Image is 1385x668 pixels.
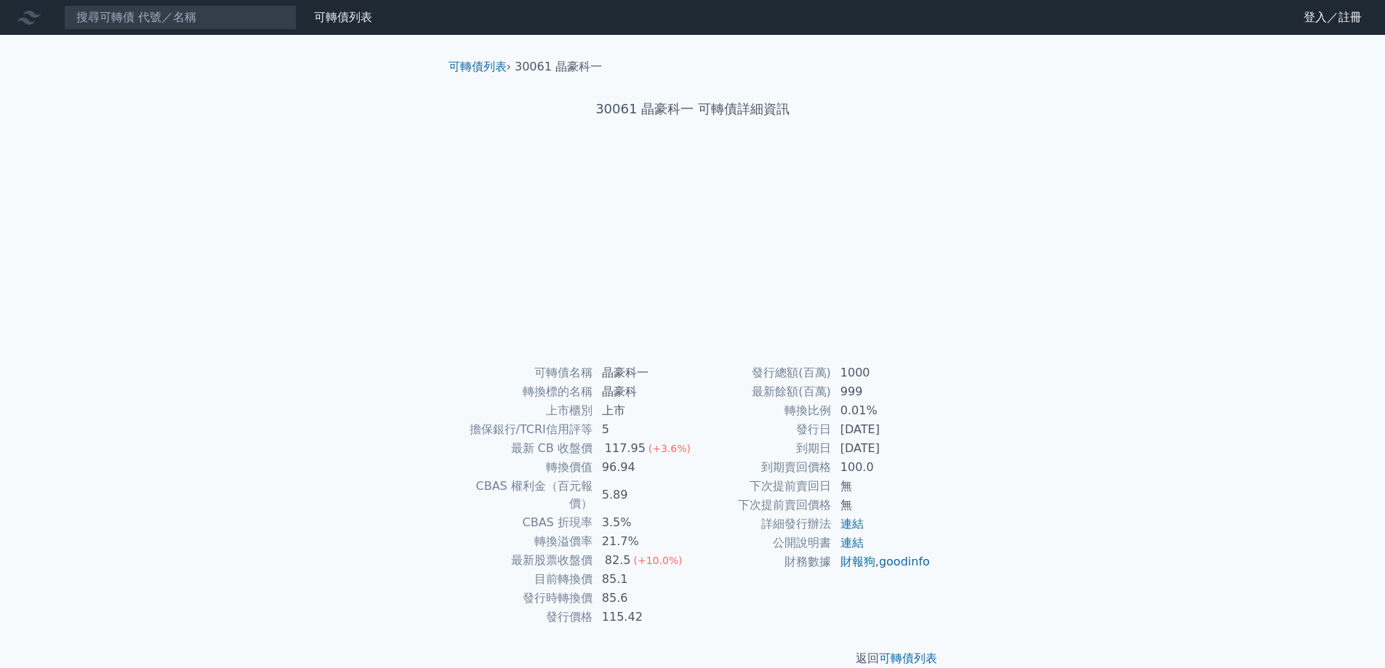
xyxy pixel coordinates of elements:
td: 發行時轉換價 [454,589,593,608]
td: 5.89 [593,477,693,513]
a: 登入／註冊 [1292,6,1373,29]
td: 擔保銀行/TCRI信用評等 [454,420,593,439]
div: 117.95 [602,440,649,457]
a: 可轉債列表 [879,651,937,665]
td: 0.01% [832,401,931,420]
td: 最新餘額(百萬) [693,382,832,401]
td: 21.7% [593,532,693,551]
td: 96.94 [593,458,693,477]
td: 3.5% [593,513,693,532]
td: 到期賣回價格 [693,458,832,477]
td: 100.0 [832,458,931,477]
td: 85.6 [593,589,693,608]
td: CBAS 權利金（百元報價） [454,477,593,513]
a: 連結 [840,536,864,550]
p: 返回 [437,650,949,667]
td: 85.1 [593,570,693,589]
input: 搜尋可轉債 代號／名稱 [64,5,297,30]
a: 連結 [840,517,864,531]
td: 晶豪科一 [593,363,693,382]
td: 無 [832,496,931,515]
a: goodinfo [879,555,930,568]
span: (+3.6%) [649,443,691,454]
td: 1000 [832,363,931,382]
td: 發行總額(百萬) [693,363,832,382]
td: 詳細發行辦法 [693,515,832,534]
td: 下次提前賣回日 [693,477,832,496]
td: 目前轉換價 [454,570,593,589]
td: 上市 [593,401,693,420]
li: 30061 晶豪科一 [515,58,602,76]
a: 可轉債列表 [314,10,372,24]
td: 可轉債名稱 [454,363,593,382]
td: 轉換溢價率 [454,532,593,551]
td: CBAS 折現率 [454,513,593,532]
td: 到期日 [693,439,832,458]
td: 發行價格 [454,608,593,627]
td: 轉換價值 [454,458,593,477]
h1: 30061 晶豪科一 可轉債詳細資訊 [437,99,949,119]
td: 5 [593,420,693,439]
td: 晶豪科 [593,382,693,401]
td: 轉換標的名稱 [454,382,593,401]
td: 轉換比例 [693,401,832,420]
span: (+10.0%) [633,555,682,566]
td: 最新 CB 收盤價 [454,439,593,458]
td: 999 [832,382,931,401]
a: 可轉債列表 [449,60,507,73]
a: 財報狗 [840,555,875,568]
td: 公開說明書 [693,534,832,552]
td: [DATE] [832,420,931,439]
li: › [449,58,511,76]
div: 82.5 [602,552,634,569]
td: 115.42 [593,608,693,627]
td: 下次提前賣回價格 [693,496,832,515]
td: 上市櫃別 [454,401,593,420]
td: , [832,552,931,571]
td: 無 [832,477,931,496]
td: 最新股票收盤價 [454,551,593,570]
td: 發行日 [693,420,832,439]
td: 財務數據 [693,552,832,571]
td: [DATE] [832,439,931,458]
